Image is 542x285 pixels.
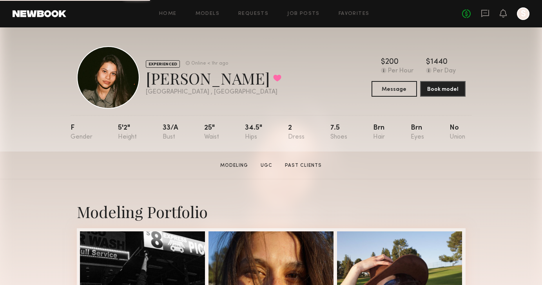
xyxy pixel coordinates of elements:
a: S [517,7,529,20]
button: Book model [420,81,466,97]
div: 7.5 [330,124,347,141]
a: Requests [238,11,268,16]
div: 33/a [163,124,178,141]
a: Home [159,11,177,16]
div: Brn [373,124,385,141]
div: 2 [288,124,305,141]
div: Modeling Portfolio [77,201,466,222]
div: [PERSON_NAME] [146,68,281,88]
div: Per Hour [388,68,413,75]
div: 34.5" [245,124,262,141]
div: F [71,124,92,141]
div: Per Day [433,68,456,75]
div: Brn [411,124,424,141]
div: 1440 [430,58,448,66]
div: No [450,124,465,141]
a: Modeling [217,162,251,169]
a: Job Posts [287,11,320,16]
a: Past Clients [282,162,325,169]
div: 5'2" [118,124,137,141]
div: 25" [204,124,219,141]
div: [GEOGRAPHIC_DATA] , [GEOGRAPHIC_DATA] [146,89,281,96]
a: Models [196,11,219,16]
a: UGC [257,162,276,169]
div: EXPERIENCED [146,60,180,68]
div: 200 [385,58,399,66]
div: $ [426,58,430,66]
a: Favorites [339,11,370,16]
div: $ [381,58,385,66]
div: Online < 1hr ago [191,61,228,66]
button: Message [372,81,417,97]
